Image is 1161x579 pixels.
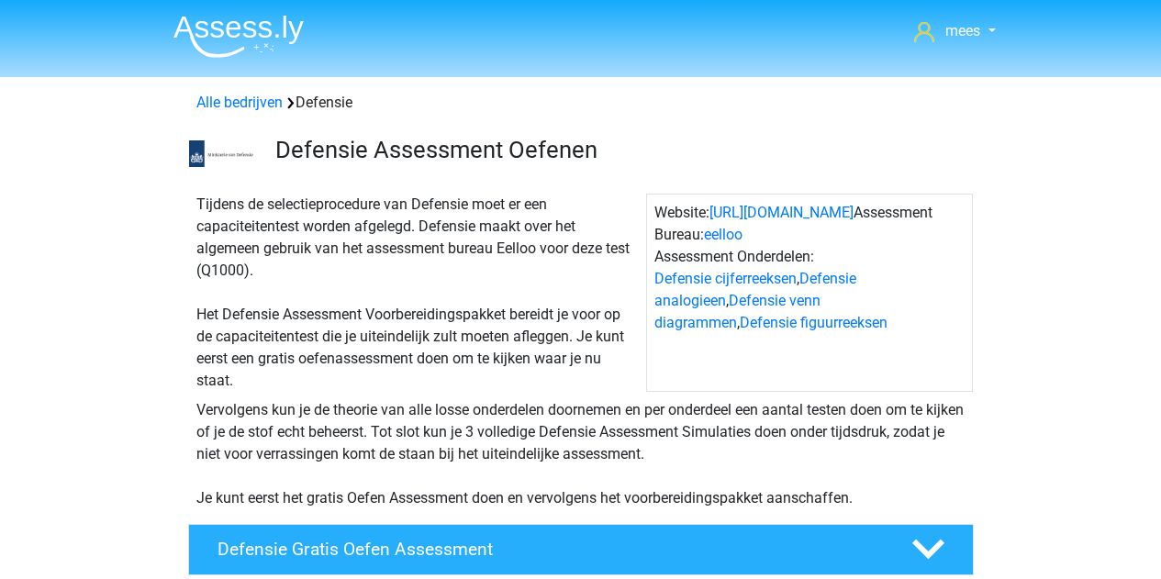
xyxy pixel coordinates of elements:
div: Vervolgens kun je de theorie van alle losse onderdelen doornemen en per onderdeel een aantal test... [189,399,973,509]
a: Defensie analogieen [654,270,856,309]
a: Defensie venn diagrammen [654,292,821,331]
a: Alle bedrijven [196,94,283,111]
a: Defensie Gratis Oefen Assessment [181,524,981,575]
div: Tijdens de selectieprocedure van Defensie moet er een capaciteitentest worden afgelegd. Defensie ... [189,194,646,392]
span: mees [945,22,980,39]
h3: Defensie Assessment Oefenen [275,136,959,164]
img: Assessly [173,15,304,58]
h4: Defensie Gratis Oefen Assessment [218,539,882,560]
div: Defensie [189,92,973,114]
div: Website: Assessment Bureau: Assessment Onderdelen: , , , [646,194,973,392]
a: eelloo [704,226,742,243]
a: mees [907,20,1002,42]
a: [URL][DOMAIN_NAME] [709,204,854,221]
a: Defensie cijferreeksen [654,270,797,287]
a: Defensie figuurreeksen [740,314,887,331]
